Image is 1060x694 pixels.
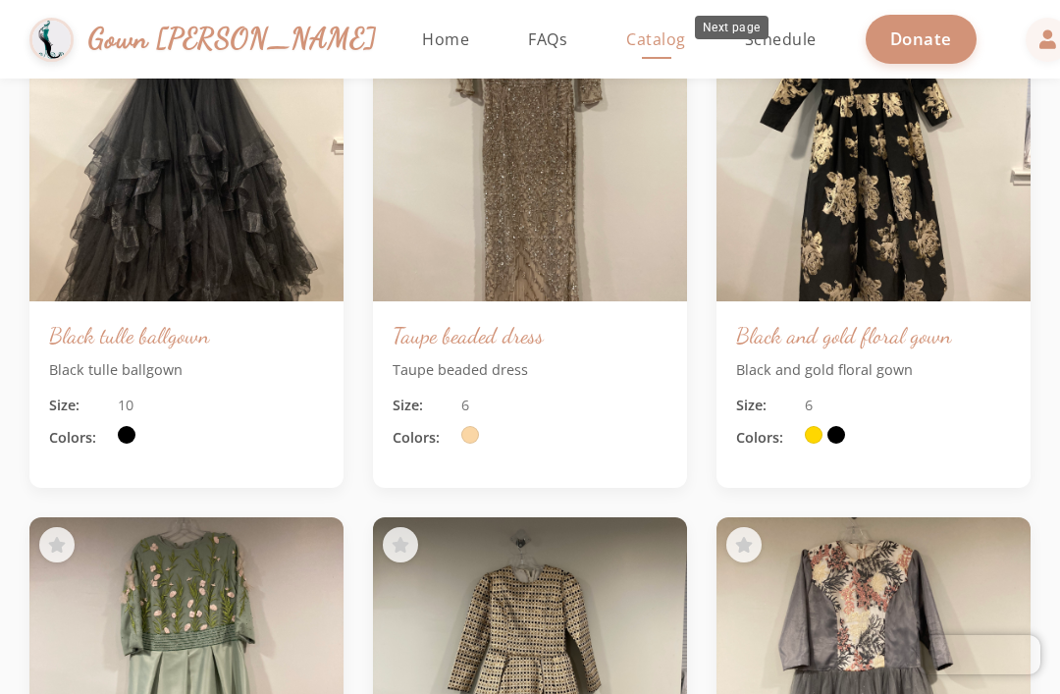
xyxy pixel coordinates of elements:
[393,427,451,449] span: Colors:
[736,321,1011,349] h3: Black and gold floral gown
[29,18,74,62] img: Gown Gmach Logo
[736,427,795,449] span: Colors:
[745,28,817,50] span: Schedule
[393,395,451,416] span: Size:
[88,18,376,60] span: Gown [PERSON_NAME]
[422,28,469,50] span: Home
[736,395,795,416] span: Size:
[49,321,324,349] h3: Black tulle ballgown
[49,359,324,381] p: Black tulle ballgown
[805,395,813,416] span: 6
[890,27,952,50] span: Donate
[49,395,108,416] span: Size:
[29,13,357,67] a: Gown [PERSON_NAME]
[461,395,469,416] span: 6
[866,15,977,63] a: Donate
[393,321,667,349] h3: Taupe beaded dress
[118,395,133,416] span: 10
[917,635,1040,674] iframe: Chatra live chat
[528,28,567,50] span: FAQs
[736,359,1011,381] p: Black and gold floral gown
[626,28,686,50] span: Catalog
[49,427,108,449] span: Colors:
[695,16,768,39] div: Next page
[393,359,667,381] p: Taupe beaded dress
